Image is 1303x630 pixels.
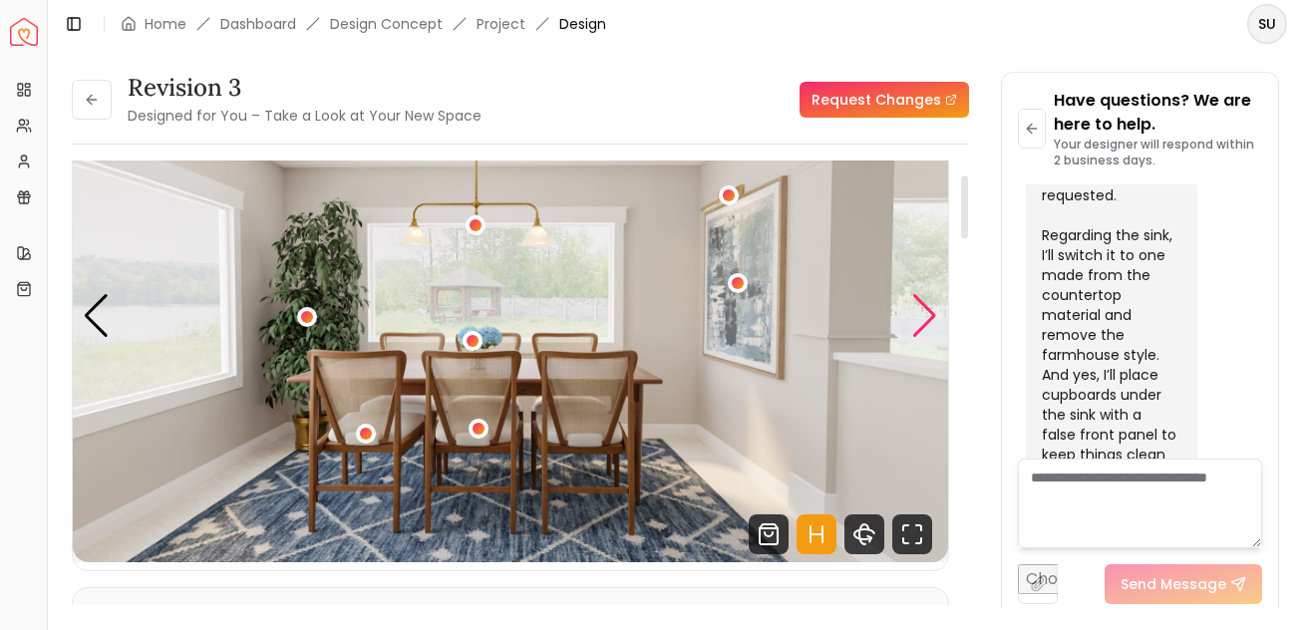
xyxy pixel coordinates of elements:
nav: breadcrumb [121,14,606,34]
h3: Revision 3 [128,72,482,104]
a: Dashboard [220,14,296,34]
a: Home [145,14,186,34]
button: SU [1247,4,1287,44]
svg: 360 View [844,514,884,554]
svg: Hotspots Toggle [797,514,836,554]
small: Designed for You – Take a Look at Your New Space [128,106,482,126]
div: Previous slide [83,294,110,338]
svg: Shop Products from this design [749,514,789,554]
span: Design [559,14,606,34]
img: Design Render 3 [73,70,948,562]
svg: Fullscreen [892,514,932,554]
div: Carousel [73,70,948,562]
p: Your designer will respond within 2 business days. [1054,137,1262,168]
span: SU [1249,6,1285,42]
li: Design Concept [330,14,443,34]
a: Spacejoy [10,18,38,46]
div: Next slide [911,294,938,338]
img: Spacejoy Logo [10,18,38,46]
a: Project [477,14,525,34]
p: Have questions? We are here to help. [1054,89,1262,137]
a: Request Changes [800,82,969,118]
div: 3 / 5 [73,70,948,562]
